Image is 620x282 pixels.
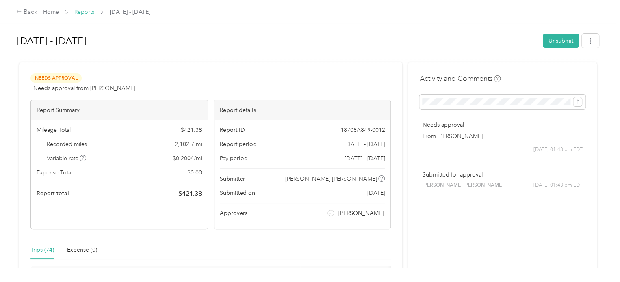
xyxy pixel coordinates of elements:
[67,245,97,254] div: Expense (0)
[285,174,377,183] span: [PERSON_NAME] [PERSON_NAME]
[220,189,255,197] span: Submitted on
[47,154,87,163] span: Variable rate
[533,182,583,189] span: [DATE] 01:43 pm EDT
[543,34,579,48] button: Unsubmit
[16,7,37,17] div: Back
[220,209,247,217] span: Approvers
[74,9,94,15] a: Reports
[17,31,537,51] h1: Aug 1 - 31, 2025
[30,73,82,83] span: Needs Approval
[340,126,385,134] span: 18708A849-0012
[37,189,69,198] span: Report total
[110,8,150,16] span: [DATE] - [DATE]
[187,168,202,177] span: $ 0.00
[31,100,208,120] div: Report Summary
[344,154,385,163] span: [DATE] - [DATE]
[422,182,503,189] span: [PERSON_NAME] [PERSON_NAME]
[220,140,257,149] span: Report period
[419,73,501,84] h4: Activity and Comments
[33,84,135,93] span: Needs approval from [PERSON_NAME]
[422,170,583,179] p: Submitted for approval
[344,140,385,149] span: [DATE] - [DATE]
[30,245,54,254] div: Trips (74)
[43,9,59,15] a: Home
[533,146,583,153] span: [DATE] 01:43 pm EDT
[37,168,72,177] span: Expense Total
[220,154,248,163] span: Pay period
[47,140,87,149] span: Recorded miles
[574,237,620,282] iframe: Everlance-gr Chat Button Frame
[367,189,385,197] span: [DATE]
[338,209,384,217] span: [PERSON_NAME]
[214,100,391,120] div: Report details
[178,189,202,198] span: $ 421.38
[422,132,583,140] p: From [PERSON_NAME]
[37,126,71,134] span: Mileage Total
[175,140,202,149] span: 2,102.7 mi
[220,174,245,183] span: Submitter
[220,126,245,134] span: Report ID
[422,121,583,129] p: Needs approval
[173,154,202,163] span: $ 0.2004 / mi
[181,126,202,134] span: $ 421.38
